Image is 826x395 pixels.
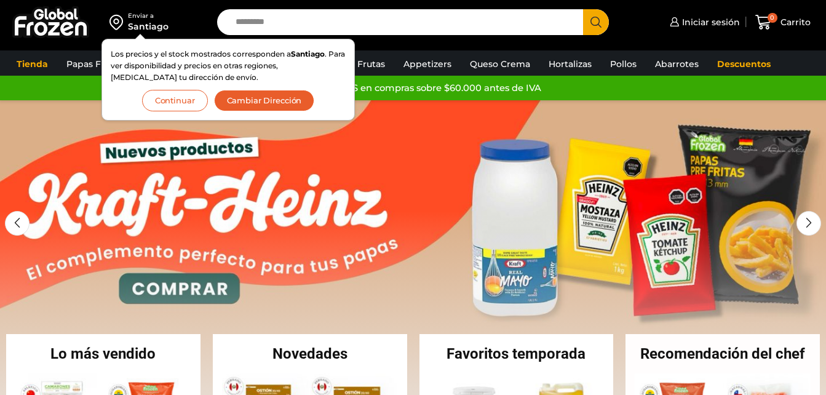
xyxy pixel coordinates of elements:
[625,346,820,361] h2: Recomendación del chef
[5,211,30,236] div: Previous slide
[128,12,169,20] div: Enviar a
[291,49,325,58] strong: Santiago
[60,52,126,76] a: Papas Fritas
[419,346,614,361] h2: Favoritos temporada
[397,52,458,76] a: Appetizers
[6,346,201,361] h2: Lo más vendido
[777,16,811,28] span: Carrito
[752,8,814,37] a: 0 Carrito
[142,90,208,111] button: Continuar
[796,211,821,236] div: Next slide
[464,52,536,76] a: Queso Crema
[109,12,128,33] img: address-field-icon.svg
[679,16,740,28] span: Iniciar sesión
[604,52,643,76] a: Pollos
[10,52,54,76] a: Tienda
[542,52,598,76] a: Hortalizas
[667,10,740,34] a: Iniciar sesión
[649,52,705,76] a: Abarrotes
[213,346,407,361] h2: Novedades
[768,13,777,23] span: 0
[214,90,315,111] button: Cambiar Dirección
[128,20,169,33] div: Santiago
[583,9,609,35] button: Search button
[111,48,346,84] p: Los precios y el stock mostrados corresponden a . Para ver disponibilidad y precios en otras regi...
[711,52,777,76] a: Descuentos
